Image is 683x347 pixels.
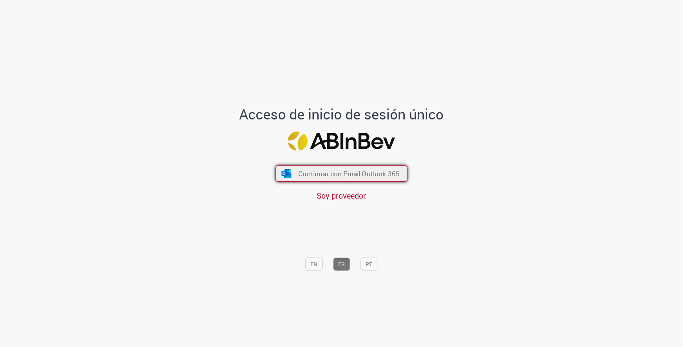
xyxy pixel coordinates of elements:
[333,257,350,271] button: ES
[298,169,400,178] span: Continuar con Email Outlook 365
[361,257,378,271] button: PT
[276,166,407,182] button: ícone Azure/Microsoft 360 Continuar con Email Outlook 365
[233,107,450,122] h1: Acceso de inicio de sesión único
[288,131,395,150] img: Logo ABInBev
[281,169,292,178] img: ícone Azure/Microsoft 360
[306,257,323,271] button: EN
[317,190,366,201] a: Soy proveedor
